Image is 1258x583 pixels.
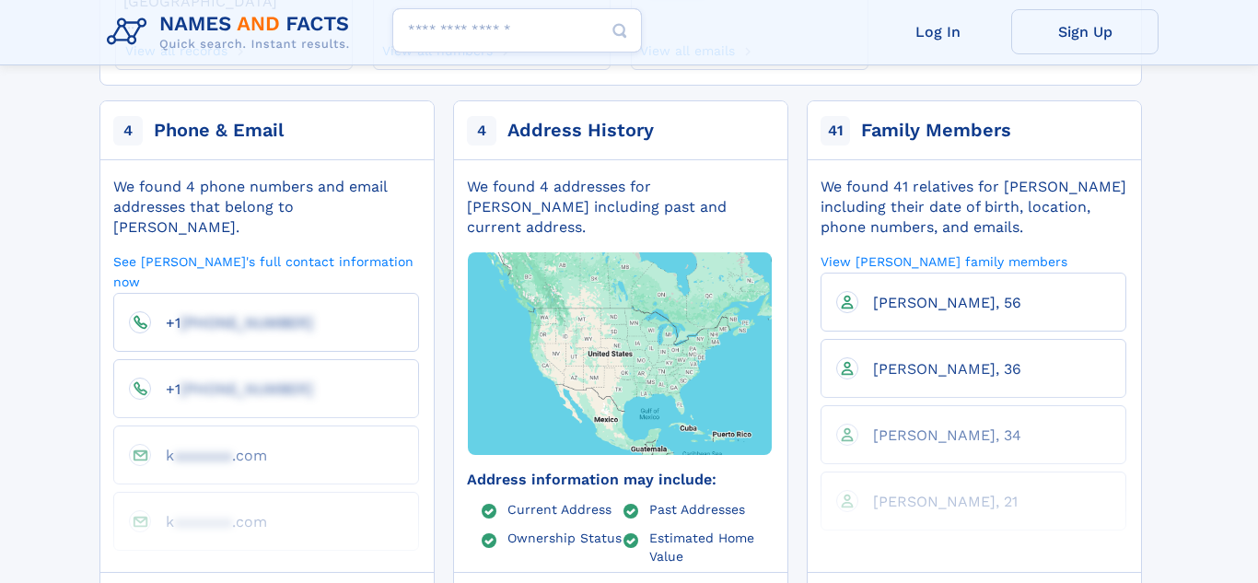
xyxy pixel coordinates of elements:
a: kaaaaaaa.com [151,446,267,463]
span: [PERSON_NAME], 34 [873,426,1021,444]
a: Estimated Home Value [649,530,774,563]
span: 41 [821,116,850,146]
a: See [PERSON_NAME]'s full contact information now [113,252,419,290]
div: Address information may include: [467,470,773,490]
a: Sign Up [1011,9,1159,54]
a: [PERSON_NAME], 34 [858,426,1021,443]
a: Past Addresses [649,501,745,516]
span: [PHONE_NUMBER] [181,380,313,398]
span: [PERSON_NAME], 56 [873,294,1021,311]
a: [PERSON_NAME], 36 [858,359,1021,377]
div: We found 4 phone numbers and email addresses that belong to [PERSON_NAME]. [113,177,419,238]
a: View [PERSON_NAME] family members [821,252,1067,270]
span: [PERSON_NAME], 21 [873,493,1018,510]
span: [PHONE_NUMBER] [181,314,313,332]
a: Log In [864,9,1011,54]
img: Map with markers on addresses Kryston Kemp [436,200,804,507]
span: 4 [467,116,496,146]
span: 4 [113,116,143,146]
a: Current Address [507,501,612,516]
a: [PERSON_NAME], 21 [858,492,1018,509]
div: We found 41 relatives for [PERSON_NAME] including their date of birth, location, phone numbers, a... [821,177,1126,238]
a: [PERSON_NAME], 56 [858,293,1021,310]
div: Address History [507,118,654,144]
input: search input [392,8,642,52]
div: We found 4 addresses for [PERSON_NAME] including past and current address. [467,177,773,238]
span: aaaaaaa [174,447,232,464]
div: Family Members [861,118,1011,144]
a: Ownership Status [507,530,622,544]
a: kaaaaaaa.com [151,512,267,530]
button: Search Button [598,8,642,53]
span: aaaaaaa [174,513,232,531]
a: +1[PHONE_NUMBER] [151,313,313,331]
span: [PERSON_NAME], 36 [873,360,1021,378]
a: +1[PHONE_NUMBER] [151,379,313,397]
img: Logo Names and Facts [99,7,365,57]
div: Phone & Email [154,118,284,144]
